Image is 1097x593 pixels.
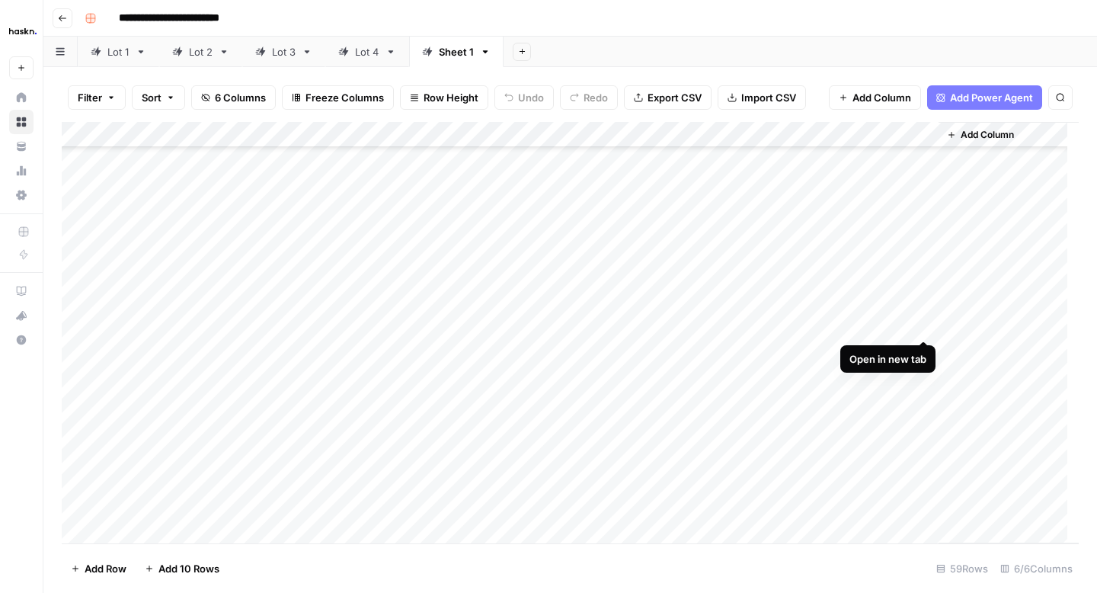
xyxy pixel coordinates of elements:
[158,561,219,576] span: Add 10 Rows
[282,85,394,110] button: Freeze Columns
[191,85,276,110] button: 6 Columns
[68,85,126,110] button: Filter
[9,328,34,352] button: Help + Support
[518,90,544,105] span: Undo
[242,37,325,67] a: Lot 3
[272,44,296,59] div: Lot 3
[439,44,474,59] div: Sheet 1
[9,279,34,303] a: AirOps Academy
[829,85,921,110] button: Add Column
[325,37,409,67] a: Lot 4
[9,110,34,134] a: Browse
[409,37,504,67] a: Sheet 1
[927,85,1042,110] button: Add Power Agent
[62,556,136,581] button: Add Row
[9,18,37,45] img: Haskn Logo
[961,128,1014,142] span: Add Column
[9,12,34,50] button: Workspace: Haskn
[142,90,162,105] span: Sort
[930,556,994,581] div: 59 Rows
[9,159,34,183] a: Usage
[494,85,554,110] button: Undo
[78,90,102,105] span: Filter
[107,44,130,59] div: Lot 1
[9,303,34,328] button: What's new?
[400,85,488,110] button: Row Height
[560,85,618,110] button: Redo
[9,85,34,110] a: Home
[950,90,1033,105] span: Add Power Agent
[584,90,608,105] span: Redo
[941,125,1020,145] button: Add Column
[136,556,229,581] button: Add 10 Rows
[189,44,213,59] div: Lot 2
[305,90,384,105] span: Freeze Columns
[624,85,712,110] button: Export CSV
[85,561,126,576] span: Add Row
[159,37,242,67] a: Lot 2
[9,134,34,159] a: Your Data
[424,90,478,105] span: Row Height
[849,351,926,367] div: Open in new tab
[852,90,911,105] span: Add Column
[215,90,266,105] span: 6 Columns
[9,183,34,207] a: Settings
[648,90,702,105] span: Export CSV
[132,85,185,110] button: Sort
[355,44,379,59] div: Lot 4
[718,85,806,110] button: Import CSV
[741,90,796,105] span: Import CSV
[10,304,33,327] div: What's new?
[994,556,1079,581] div: 6/6 Columns
[78,37,159,67] a: Lot 1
